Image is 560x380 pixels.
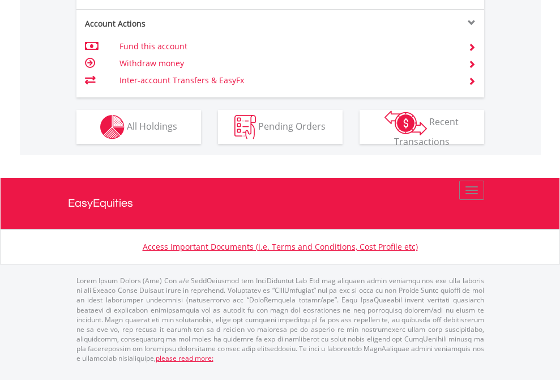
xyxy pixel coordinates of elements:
[119,38,454,55] td: Fund this account
[360,110,484,144] button: Recent Transactions
[68,178,493,229] a: EasyEquities
[76,18,280,29] div: Account Actions
[119,55,454,72] td: Withdraw money
[384,110,427,135] img: transactions-zar-wht.png
[156,353,213,363] a: please read more:
[100,115,125,139] img: holdings-wht.png
[76,276,484,363] p: Lorem Ipsum Dolors (Ame) Con a/e SeddOeiusmod tem InciDiduntut Lab Etd mag aliquaen admin veniamq...
[218,110,343,144] button: Pending Orders
[143,241,418,252] a: Access Important Documents (i.e. Terms and Conditions, Cost Profile etc)
[127,119,177,132] span: All Holdings
[234,115,256,139] img: pending_instructions-wht.png
[258,119,326,132] span: Pending Orders
[76,110,201,144] button: All Holdings
[119,72,454,89] td: Inter-account Transfers & EasyFx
